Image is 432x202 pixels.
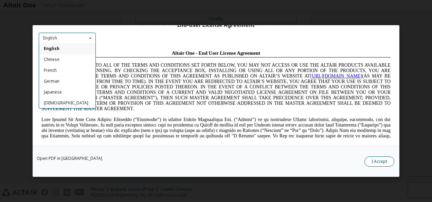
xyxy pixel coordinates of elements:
span: Altair One - End User License Agreement [133,3,222,8]
span: English [44,46,59,52]
span: Japanese [44,89,62,95]
div: English [43,36,57,40]
button: I Accept [364,156,394,167]
div: End-User License Agreement [39,22,393,29]
span: Chinese [44,57,59,63]
a: Open PDF in [GEOGRAPHIC_DATA] [37,156,102,161]
a: [URL][DOMAIN_NAME] [272,26,323,31]
span: French [44,67,57,73]
span: [DEMOGRAPHIC_DATA] [44,100,88,106]
span: IF YOU DO NOT AGREE TO ALL OF THE TERMS AND CONDITIONS SET FORTH BELOW, YOU MAY NOT ACCESS OR USE... [3,15,352,64]
span: Lore Ipsumd Sit Ame Cons Adipisc Elitseddo (“Eiusmodte”) in utlabor Etdolo Magnaaliqua Eni. (“Adm... [3,69,352,118]
span: German [44,78,59,84]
